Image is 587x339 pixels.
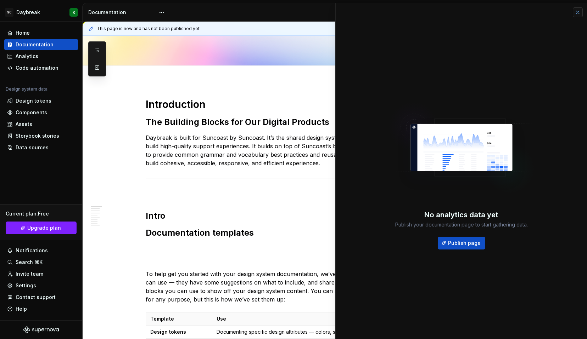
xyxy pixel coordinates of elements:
div: Design system data [6,86,47,92]
div: SC [5,8,13,17]
div: Design tokens [16,97,51,104]
div: Home [16,29,30,36]
div: Documentation [16,41,54,48]
div: Notifications [16,247,48,254]
a: Settings [4,280,78,291]
div: Current plan : Free [6,210,77,217]
div: Data sources [16,144,49,151]
h2: Intro [146,210,414,222]
span: Publish page [448,240,481,247]
a: Home [4,27,78,39]
button: Contact support [4,292,78,303]
a: Design tokens [4,95,78,107]
div: Storybook stories [16,132,59,139]
button: Publish page [438,237,485,249]
div: Search ⌘K [16,259,43,266]
div: Daybreak [16,9,40,16]
p: Daybreak is built for Suncoast by Suncoast. It’s the shared design system that guides how we buil... [146,133,414,167]
button: Notifications [4,245,78,256]
div: Invite team [16,270,43,277]
a: Assets [4,119,78,130]
div: Publish your documentation page to start gathering data. [395,221,528,228]
a: Upgrade plan [6,222,77,234]
h2: Documentation templates [146,227,414,239]
a: Components [4,107,78,118]
h2: The Building Blocks for Our Digital Products [146,116,414,128]
div: Analytics [16,53,38,60]
div: Code automation [16,64,58,71]
button: SCDaybreakK [1,5,81,20]
strong: Introduction [146,98,206,110]
div: Help [16,305,27,312]
div: Contact support [16,294,56,301]
div: Assets [16,121,32,128]
p: Template [150,315,208,322]
a: Analytics [4,51,78,62]
div: K [73,10,75,15]
strong: Design tokens [150,329,186,335]
a: Storybook stories [4,130,78,142]
button: Help [4,303,78,315]
span: Upgrade plan [27,224,61,231]
div: No analytics data yet [424,210,498,220]
div: Documentation [88,9,155,16]
p: To help get you started with your design system documentation, we’ve added some templates you can... [146,270,414,304]
div: Settings [16,282,36,289]
span: This page is new and has not been published yet. [97,26,201,31]
div: Components [16,109,47,116]
a: Code automation [4,62,78,74]
a: Invite team [4,268,78,280]
p: Documenting specific design attributes — colors, shadows, radii, and so on. [217,328,396,335]
a: Documentation [4,39,78,50]
svg: Supernova Logo [23,326,59,333]
button: Search ⌘K [4,257,78,268]
a: Data sources [4,142,78,153]
p: Use [217,315,396,322]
